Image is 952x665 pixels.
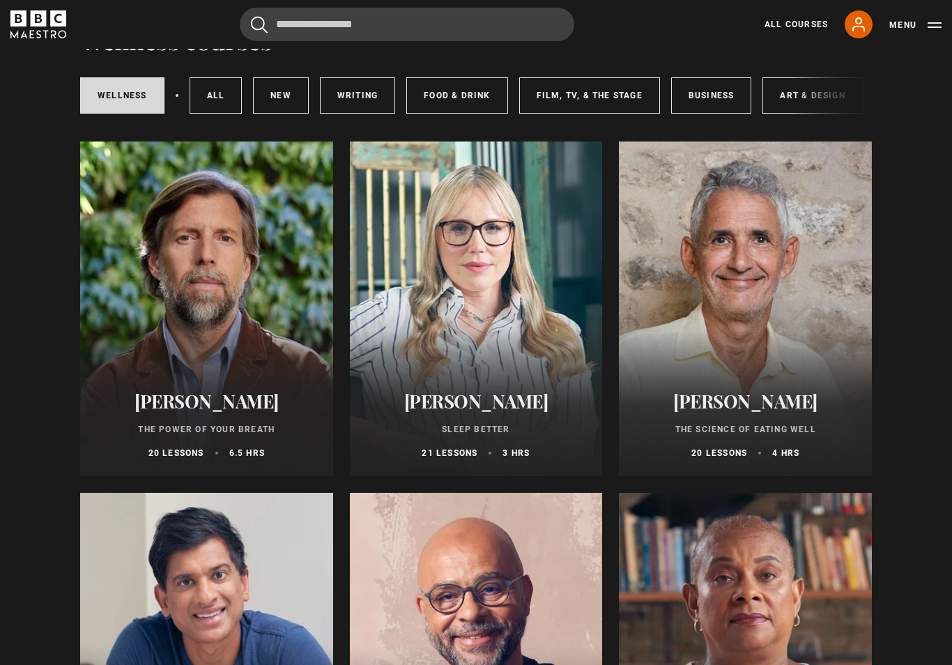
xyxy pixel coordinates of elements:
[519,77,660,114] a: Film, TV, & The Stage
[148,447,204,459] p: 20 lessons
[762,77,862,114] a: Art & Design
[765,18,828,31] a: All Courses
[80,77,164,114] a: Wellness
[636,390,855,412] h2: [PERSON_NAME]
[229,447,265,459] p: 6.5 hrs
[367,423,586,436] p: Sleep Better
[80,142,333,476] a: [PERSON_NAME] The Power of Your Breath 20 lessons 6.5 hrs
[240,8,574,41] input: Search
[502,447,530,459] p: 3 hrs
[772,447,799,459] p: 4 hrs
[406,77,507,114] a: Food & Drink
[253,77,309,114] a: New
[190,77,243,114] a: All
[691,447,747,459] p: 20 lessons
[367,390,586,412] h2: [PERSON_NAME]
[320,77,395,114] a: Writing
[350,142,603,476] a: [PERSON_NAME] Sleep Better 21 lessons 3 hrs
[80,25,272,54] h1: Wellness courses
[251,16,268,33] button: Submit the search query
[97,423,316,436] p: The Power of Your Breath
[422,447,477,459] p: 21 lessons
[636,423,855,436] p: The Science of Eating Well
[671,77,752,114] a: Business
[889,18,942,32] button: Toggle navigation
[97,390,316,412] h2: [PERSON_NAME]
[619,142,872,476] a: [PERSON_NAME] The Science of Eating Well 20 lessons 4 hrs
[10,10,66,38] svg: BBC Maestro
